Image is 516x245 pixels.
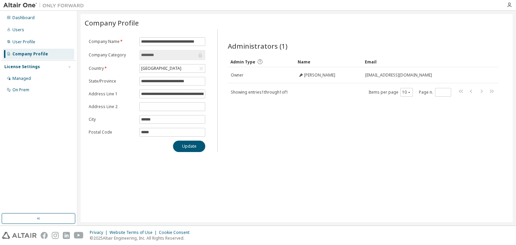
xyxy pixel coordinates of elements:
label: Company Name [89,39,135,44]
span: Administrators (1) [228,41,288,51]
div: [GEOGRAPHIC_DATA] [140,65,182,72]
span: Company Profile [85,18,139,28]
span: [PERSON_NAME] [304,72,335,78]
label: Address Line 2 [89,104,135,109]
img: instagram.svg [52,232,59,239]
span: Items per page [369,88,413,97]
img: linkedin.svg [63,232,70,239]
label: Company Category [89,52,135,58]
div: Company Profile [12,51,48,57]
div: Name [298,56,359,67]
div: Managed [12,76,31,81]
button: Update [173,141,205,152]
label: State/Province [89,79,135,84]
img: altair_logo.svg [2,232,37,239]
span: Showing entries 1 through 1 of 1 [231,89,288,95]
button: 10 [402,90,411,95]
label: City [89,117,135,122]
span: Page n. [419,88,451,97]
span: [EMAIL_ADDRESS][DOMAIN_NAME] [365,72,432,78]
div: Email [365,56,480,67]
img: Altair One [3,2,87,9]
div: Website Terms of Use [110,230,159,235]
img: facebook.svg [41,232,48,239]
div: Privacy [90,230,110,235]
div: Cookie Consent [159,230,193,235]
span: Owner [231,72,244,78]
label: Country [89,66,135,71]
div: User Profile [12,39,35,45]
div: On Prem [12,87,29,93]
p: © 2025 Altair Engineering, Inc. All Rights Reserved. [90,235,193,241]
label: Postal Code [89,130,135,135]
div: Dashboard [12,15,35,20]
div: Users [12,27,24,33]
label: Address Line 1 [89,91,135,97]
div: License Settings [4,64,40,69]
span: Admin Type [230,59,255,65]
div: [GEOGRAPHIC_DATA] [140,64,205,72]
img: youtube.svg [74,232,84,239]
